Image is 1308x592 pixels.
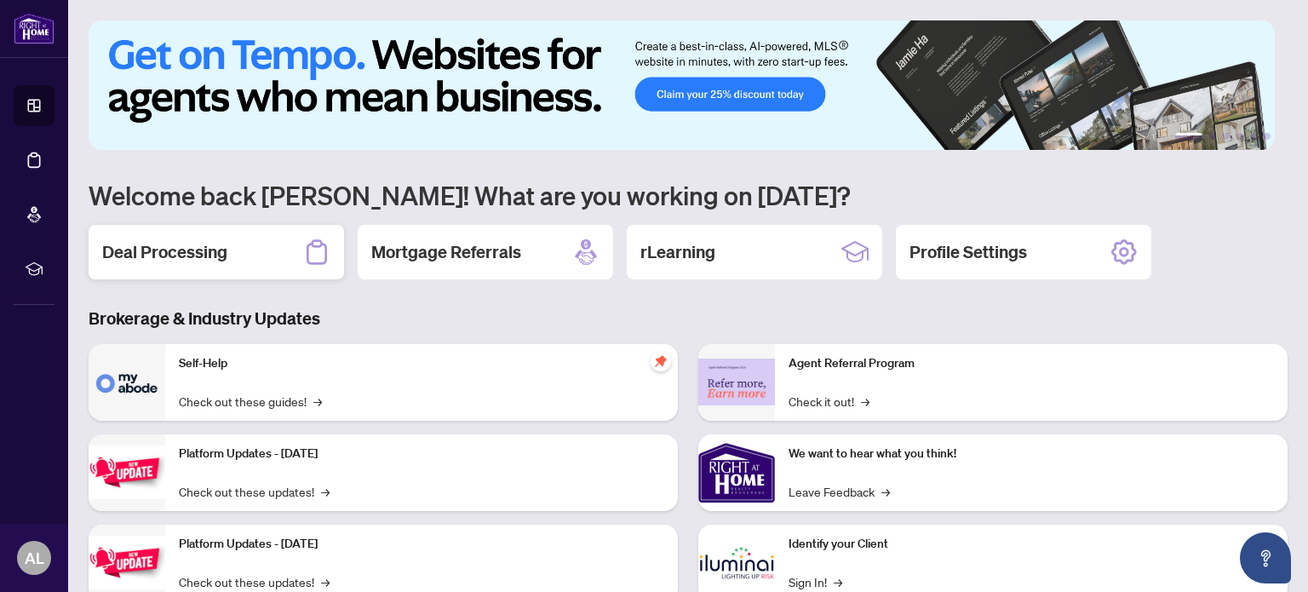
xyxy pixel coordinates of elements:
img: logo [14,13,54,44]
button: 2 [1209,133,1216,140]
span: AL [25,546,44,570]
a: Check out these updates!→ [179,482,330,501]
h1: Welcome back [PERSON_NAME]! What are you working on [DATE]? [89,179,1288,211]
span: → [313,392,322,411]
img: Agent Referral Program [698,359,775,405]
p: Agent Referral Program [789,354,1274,373]
span: → [321,572,330,591]
a: Check it out!→ [789,392,869,411]
button: 3 [1223,133,1230,140]
img: Platform Updates - July 8, 2025 [89,536,165,589]
button: 6 [1264,133,1271,140]
h2: Deal Processing [102,240,227,264]
button: Open asap [1240,532,1291,583]
span: → [861,392,869,411]
span: → [881,482,890,501]
h2: Mortgage Referrals [371,240,521,264]
h2: Profile Settings [909,240,1027,264]
span: → [834,572,842,591]
a: Check out these updates!→ [179,572,330,591]
span: → [321,482,330,501]
button: 5 [1250,133,1257,140]
p: Platform Updates - [DATE] [179,535,664,554]
a: Leave Feedback→ [789,482,890,501]
span: pushpin [651,351,671,371]
img: Platform Updates - July 21, 2025 [89,445,165,499]
img: We want to hear what you think! [698,434,775,511]
a: Sign In!→ [789,572,842,591]
p: We want to hear what you think! [789,445,1274,463]
p: Self-Help [179,354,664,373]
img: Self-Help [89,344,165,421]
button: 4 [1236,133,1243,140]
p: Identify your Client [789,535,1274,554]
h3: Brokerage & Industry Updates [89,307,1288,330]
img: Slide 0 [89,20,1275,150]
a: Check out these guides!→ [179,392,322,411]
p: Platform Updates - [DATE] [179,445,664,463]
button: 1 [1175,133,1202,140]
h2: rLearning [640,240,715,264]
